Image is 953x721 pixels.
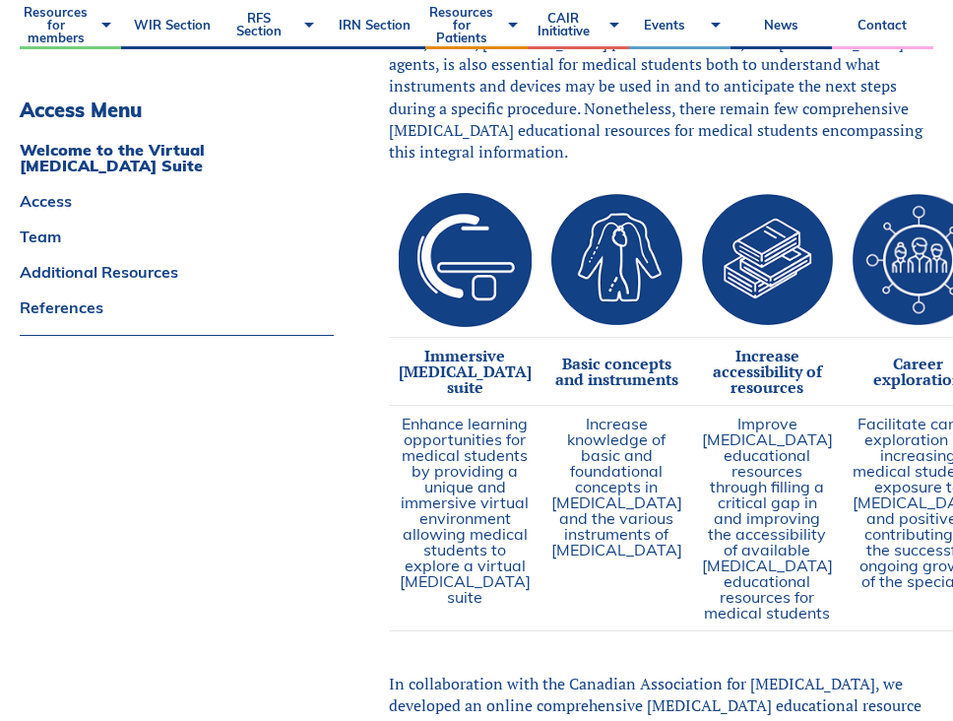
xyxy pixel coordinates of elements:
[555,353,678,390] strong: Basic concepts and instruments
[692,405,843,630] td: Improve [MEDICAL_DATA] educational resources through filling a critical gap in and improving the ...
[20,229,334,244] a: Team
[20,142,334,173] a: Welcome to the Virtual [MEDICAL_DATA] Suite
[20,193,334,209] a: Access
[20,264,334,280] a: Additional Resources
[399,345,532,398] strong: Immersive [MEDICAL_DATA] suite
[20,98,334,122] h3: Access Menu
[389,405,541,630] td: Enhance learning opportunities for medical students by providing a unique and immersive virtual e...
[713,345,822,398] strong: Increase accessibility of resources
[541,405,692,630] td: Increase knowledge of basic and foundational concepts in [MEDICAL_DATA] and the various instrumen...
[20,299,334,315] a: References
